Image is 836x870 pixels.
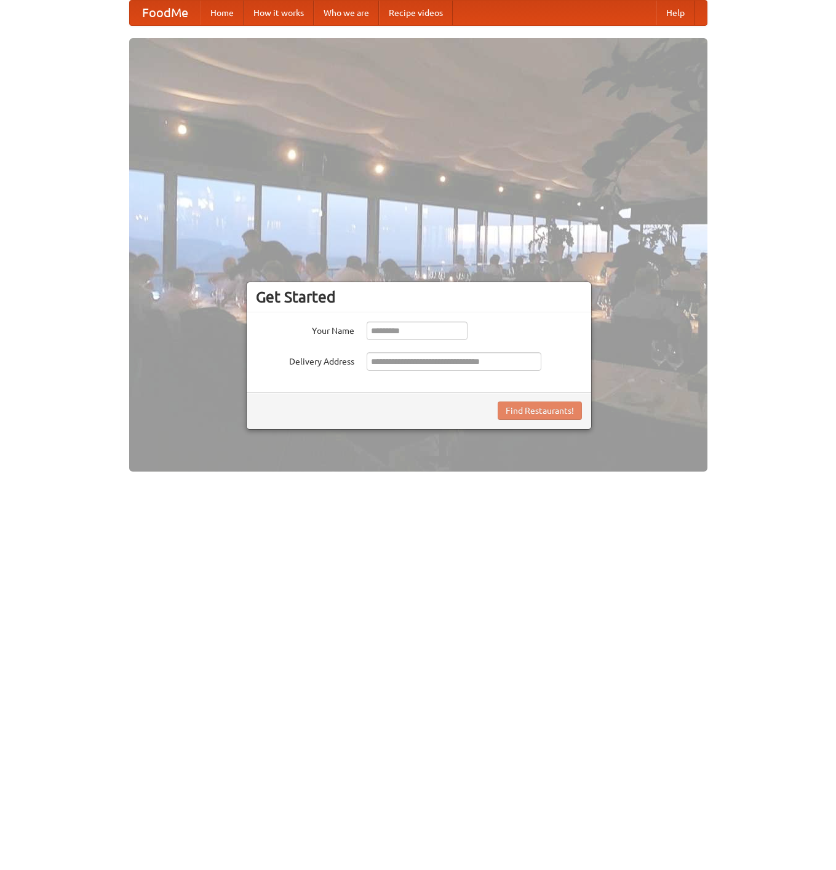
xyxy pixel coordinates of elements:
[244,1,314,25] a: How it works
[498,401,582,420] button: Find Restaurants!
[130,1,201,25] a: FoodMe
[256,322,354,337] label: Your Name
[379,1,453,25] a: Recipe videos
[256,288,582,306] h3: Get Started
[256,352,354,368] label: Delivery Address
[201,1,244,25] a: Home
[656,1,695,25] a: Help
[314,1,379,25] a: Who we are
